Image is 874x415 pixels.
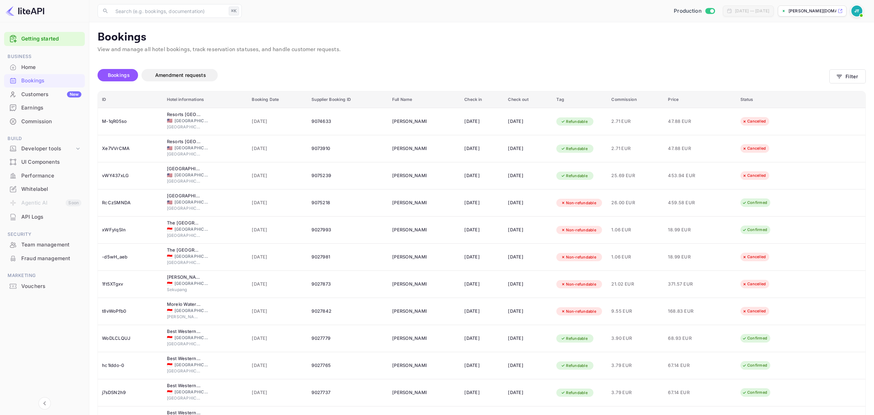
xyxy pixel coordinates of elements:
[392,252,427,263] div: Julian Tabakuu
[311,279,384,290] div: 9027873
[167,355,201,362] div: Best Western Premier Panbil
[167,165,201,172] div: Fairmont Century Plaza
[668,199,702,207] span: 459.58 EUR
[174,335,209,341] span: [GEOGRAPHIC_DATA]
[4,238,85,252] div: Team management
[167,281,172,286] span: Indonesia
[167,328,201,335] div: Best Western Premier Panbil
[611,389,660,396] span: 3.79 EUR
[556,361,592,370] div: Refundable
[311,143,384,154] div: 9073910
[668,118,702,125] span: 47.88 EUR
[21,255,81,263] div: Fraud management
[21,77,81,85] div: Bookings
[102,360,159,371] div: hc1lddo-0
[464,387,500,398] div: [DATE]
[229,7,239,15] div: ⌘K
[556,307,601,316] div: Non-refundable
[738,144,770,153] div: Cancelled
[4,101,85,114] a: Earnings
[611,172,660,180] span: 25.69 EUR
[4,183,85,195] a: Whitelabel
[21,104,81,112] div: Earnings
[4,61,85,73] a: Home
[167,151,201,157] span: [GEOGRAPHIC_DATA]
[167,247,201,254] div: The Centro Hotel & Residence by Orchardz
[829,69,866,83] button: Filter
[167,260,201,266] span: [GEOGRAPHIC_DATA]
[311,197,384,208] div: 9075218
[38,397,51,410] button: Collapse navigation
[392,387,427,398] div: Julian Tabakuu
[392,333,427,344] div: Julian Tabakuu
[167,301,201,308] div: Morelo Water Villa
[98,31,866,44] p: Bookings
[174,362,209,368] span: [GEOGRAPHIC_DATA]
[556,172,592,180] div: Refundable
[252,226,303,234] span: [DATE]
[4,53,85,60] span: Business
[4,155,85,168] a: UI Components
[464,224,500,235] div: [DATE]
[102,197,159,208] div: RcCzSMNDA
[388,91,460,108] th: Full Name
[611,280,660,288] span: 21.02 EUR
[21,213,81,221] div: API Logs
[668,172,702,180] span: 453.94 EUR
[392,279,427,290] div: Julian Tabakuu
[167,138,201,145] div: Resorts Casino Hotel Atlantic City
[738,226,772,234] div: Confirmed
[167,205,201,211] span: [GEOGRAPHIC_DATA]
[738,307,770,315] div: Cancelled
[738,388,772,397] div: Confirmed
[508,143,548,154] div: [DATE]
[392,360,427,371] div: Julian Tabakuu
[167,227,172,232] span: Indonesia
[4,61,85,74] div: Home
[464,143,500,154] div: [DATE]
[738,171,770,180] div: Cancelled
[163,91,248,108] th: Hotel informations
[668,362,702,369] span: 67.14 EUR
[611,226,660,234] span: 1.06 EUR
[174,118,209,124] span: [GEOGRAPHIC_DATA]
[738,361,772,370] div: Confirmed
[4,183,85,196] div: Whitelabel
[738,280,770,288] div: Cancelled
[508,252,548,263] div: [DATE]
[392,197,427,208] div: Julian Tabakuu
[21,64,81,71] div: Home
[392,306,427,317] div: Julian Tabakuu
[252,335,303,342] span: [DATE]
[556,226,601,234] div: Non-refundable
[4,280,85,293] div: Vouchers
[167,173,172,177] span: United States of America
[4,101,85,115] div: Earnings
[167,341,201,347] span: [GEOGRAPHIC_DATA]
[460,91,504,108] th: Check in
[4,74,85,88] div: Bookings
[167,309,172,313] span: Indonesia
[4,115,85,128] a: Commission
[4,88,85,101] div: CustomersNew
[668,253,702,261] span: 18.99 EUR
[504,91,552,108] th: Check out
[738,198,772,207] div: Confirmed
[311,360,384,371] div: 9027765
[4,210,85,224] div: API Logs
[611,335,660,342] span: 3.90 EUR
[174,389,209,395] span: [GEOGRAPHIC_DATA]
[464,306,500,317] div: [DATE]
[252,145,303,152] span: [DATE]
[4,231,85,238] span: Security
[508,116,548,127] div: [DATE]
[4,272,85,279] span: Marketing
[21,35,81,43] a: Getting started
[738,117,770,126] div: Cancelled
[174,199,209,205] span: [GEOGRAPHIC_DATA]
[311,170,384,181] div: 9075239
[668,280,702,288] span: 371.57 EUR
[611,362,660,369] span: 3.79 EUR
[464,360,500,371] div: [DATE]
